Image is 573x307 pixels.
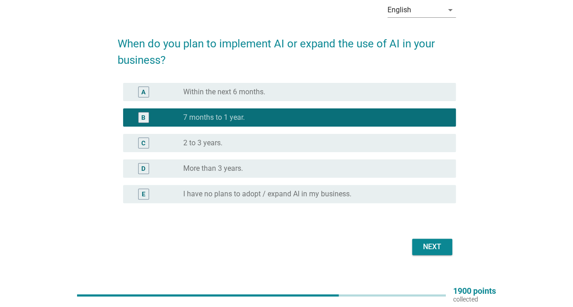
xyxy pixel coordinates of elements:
[183,189,351,199] label: I have no plans to adopt / expand AI in my business.
[183,113,245,122] label: 7 months to 1 year.
[412,239,452,255] button: Next
[142,189,145,199] div: E
[419,241,445,252] div: Next
[141,87,145,97] div: A
[141,164,145,174] div: D
[453,295,496,303] p: collected
[183,164,243,173] label: More than 3 years.
[183,138,222,148] label: 2 to 3 years.
[141,113,145,123] div: B
[387,6,411,14] div: English
[453,287,496,295] p: 1900 points
[118,26,456,68] h2: When do you plan to implement AI or expand the use of AI in your business?
[183,87,265,97] label: Within the next 6 months.
[445,5,456,15] i: arrow_drop_down
[141,138,145,148] div: C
